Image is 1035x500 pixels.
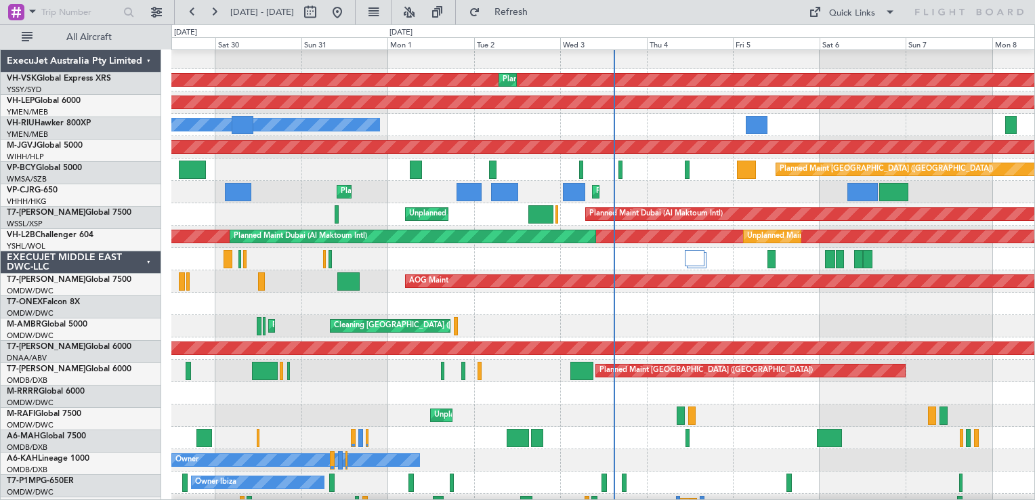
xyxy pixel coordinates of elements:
a: VH-LEPGlobal 6000 [7,97,81,105]
span: VH-VSK [7,75,37,83]
span: T7-[PERSON_NAME] [7,276,85,284]
span: A6-KAH [7,455,38,463]
span: T7-[PERSON_NAME] [7,343,85,351]
div: Planned Maint [GEOGRAPHIC_DATA] ([GEOGRAPHIC_DATA]) [599,360,813,381]
a: OMDB/DXB [7,375,47,386]
a: T7-[PERSON_NAME]Global 6000 [7,343,131,351]
div: Owner [175,450,198,470]
div: Fri 5 [733,37,819,49]
span: VH-L2B [7,231,35,239]
span: VH-LEP [7,97,35,105]
a: OMDW/DWC [7,331,54,341]
span: T7-P1MP [7,477,41,485]
div: Planned Maint Dubai (Al Maktoum Intl) [503,70,636,90]
span: VP-CJR [7,186,35,194]
a: YSSY/SYD [7,85,41,95]
div: Thu 4 [647,37,733,49]
a: WMSA/SZB [7,174,47,184]
a: M-AMBRGlobal 5000 [7,320,87,329]
a: T7-[PERSON_NAME]Global 7500 [7,276,131,284]
a: OMDW/DWC [7,420,54,430]
span: VP-BCY [7,164,36,172]
div: Sun 31 [301,37,387,49]
span: T7-[PERSON_NAME] [7,365,85,373]
a: T7-[PERSON_NAME]Global 6000 [7,365,131,373]
span: M-JGVJ [7,142,37,150]
a: A6-KAHLineage 1000 [7,455,89,463]
a: OMDW/DWC [7,286,54,296]
a: T7-ONEXFalcon 8X [7,298,80,306]
div: Planned Maint Dubai (Al Maktoum Intl) [341,182,474,202]
span: VH-RIU [7,119,35,127]
div: Planned Maint Athens ([PERSON_NAME] Intl) [272,316,428,336]
button: All Aircraft [15,26,147,48]
a: YSHL/WOL [7,241,45,251]
input: Trip Number [41,2,119,22]
a: OMDB/DXB [7,442,47,453]
a: VP-CJRG-650 [7,186,58,194]
a: YMEN/MEB [7,129,48,140]
span: [DATE] - [DATE] [230,6,294,18]
div: Mon 1 [387,37,473,49]
a: OMDW/DWC [7,308,54,318]
div: Wed 3 [560,37,646,49]
a: VHHH/HKG [7,196,47,207]
a: YMEN/MEB [7,107,48,117]
a: WIHH/HLP [7,152,44,162]
div: Sat 30 [215,37,301,49]
div: Quick Links [829,7,875,20]
div: Planned Maint Dubai (Al Maktoum Intl) [589,204,723,224]
span: T7-[PERSON_NAME] [7,209,85,217]
a: T7-P1MPG-650ER [7,477,74,485]
span: Refresh [483,7,540,17]
a: T7-[PERSON_NAME]Global 7500 [7,209,131,217]
span: M-RRRR [7,388,39,396]
a: OMDW/DWC [7,398,54,408]
div: Owner Ibiza [195,472,236,493]
a: VP-BCYGlobal 5000 [7,164,82,172]
a: VH-RIUHawker 800XP [7,119,91,127]
a: WSSL/XSP [7,219,43,229]
a: DNAA/ABV [7,353,47,363]
div: Fri 29 [129,37,215,49]
span: All Aircraft [35,33,143,42]
a: OMDW/DWC [7,487,54,497]
a: M-RAFIGlobal 7500 [7,410,81,418]
div: Cleaning [GEOGRAPHIC_DATA] ([PERSON_NAME] Intl) [334,316,525,336]
span: M-RAFI [7,410,35,418]
div: AOG Maint [409,271,448,291]
a: OMDB/DXB [7,465,47,475]
div: [DATE] [389,27,413,39]
div: Sun 7 [906,37,992,49]
a: M-JGVJGlobal 5000 [7,142,83,150]
div: Unplanned Maint [GEOGRAPHIC_DATA] (Al Maktoum Intl) [747,226,948,247]
div: [DATE] [174,27,197,39]
a: M-RRRRGlobal 6000 [7,388,85,396]
span: M-AMBR [7,320,41,329]
div: Sat 6 [820,37,906,49]
div: Unplanned Maint [PERSON_NAME] [434,405,557,425]
a: VH-L2BChallenger 604 [7,231,93,239]
span: A6-MAH [7,432,40,440]
button: Quick Links [802,1,902,23]
a: VH-VSKGlobal Express XRS [7,75,111,83]
div: Planned Maint Dubai (Al Maktoum Intl) [596,182,730,202]
a: A6-MAHGlobal 7500 [7,432,86,440]
div: Planned Maint [GEOGRAPHIC_DATA] ([GEOGRAPHIC_DATA]) [780,159,993,180]
div: Tue 2 [474,37,560,49]
div: Unplanned Maint [GEOGRAPHIC_DATA] ([GEOGRAPHIC_DATA]) [409,204,632,224]
button: Refresh [463,1,544,23]
div: Planned Maint Dubai (Al Maktoum Intl) [234,226,367,247]
span: T7-ONEX [7,298,43,306]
